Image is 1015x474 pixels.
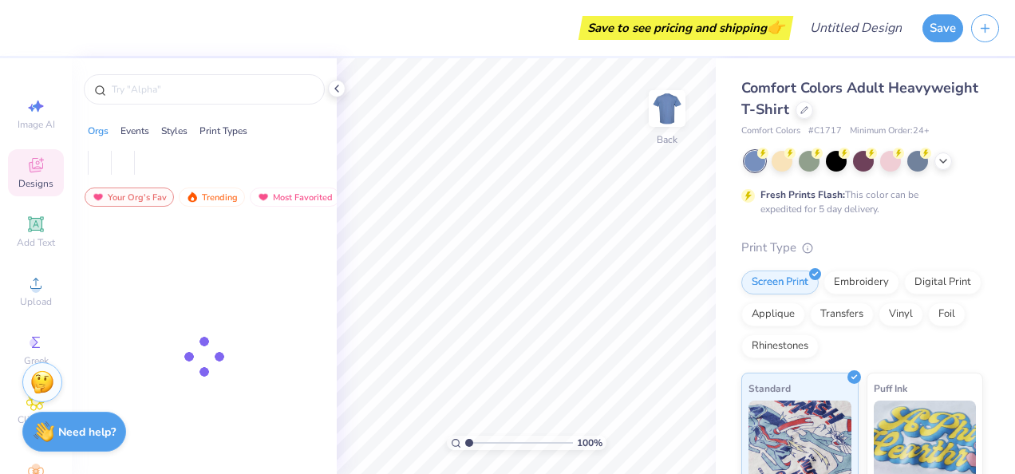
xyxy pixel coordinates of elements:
[110,81,314,97] input: Try "Alpha"
[120,124,149,138] div: Events
[741,271,819,294] div: Screen Print
[741,334,819,358] div: Rhinestones
[18,177,53,190] span: Designs
[810,302,874,326] div: Transfers
[17,236,55,249] span: Add Text
[24,354,49,367] span: Greek
[657,132,677,147] div: Back
[577,436,602,450] span: 100 %
[58,425,116,440] strong: Need help?
[179,188,245,207] div: Trending
[760,188,845,201] strong: Fresh Prints Flash:
[250,188,340,207] div: Most Favorited
[797,12,914,44] input: Untitled Design
[88,124,109,138] div: Orgs
[928,302,966,326] div: Foil
[18,118,55,131] span: Image AI
[92,192,105,203] img: most_fav.gif
[161,124,188,138] div: Styles
[748,380,791,397] span: Standard
[767,18,784,37] span: 👉
[651,93,683,124] img: Back
[904,271,981,294] div: Digital Print
[760,188,957,216] div: This color can be expedited for 5 day delivery.
[257,192,270,203] img: most_fav.gif
[808,124,842,138] span: # C1717
[879,302,923,326] div: Vinyl
[850,124,930,138] span: Minimum Order: 24 +
[741,239,983,257] div: Print Type
[186,192,199,203] img: trending.gif
[823,271,899,294] div: Embroidery
[922,14,963,42] button: Save
[741,124,800,138] span: Comfort Colors
[741,302,805,326] div: Applique
[20,295,52,308] span: Upload
[85,188,174,207] div: Your Org's Fav
[583,16,789,40] div: Save to see pricing and shipping
[8,413,64,439] span: Clipart & logos
[199,124,247,138] div: Print Types
[874,380,907,397] span: Puff Ink
[741,78,978,119] span: Comfort Colors Adult Heavyweight T-Shirt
